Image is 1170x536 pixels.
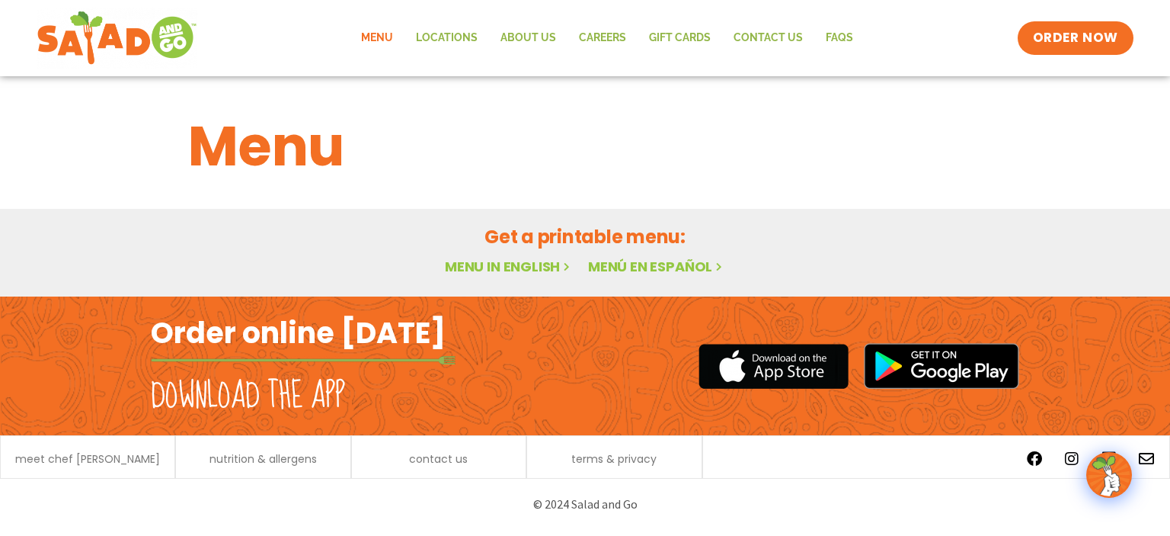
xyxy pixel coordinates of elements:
[445,257,573,276] a: Menu in English
[151,375,345,418] h2: Download the app
[1033,29,1118,47] span: ORDER NOW
[814,21,865,56] a: FAQs
[567,21,638,56] a: Careers
[350,21,404,56] a: Menu
[588,257,725,276] a: Menú en español
[722,21,814,56] a: Contact Us
[37,8,197,69] img: new-SAG-logo-768×292
[404,21,489,56] a: Locations
[1088,454,1130,496] img: wpChatIcon
[864,343,1019,389] img: google_play
[188,223,982,250] h2: Get a printable menu:
[151,356,456,364] img: fork
[151,314,446,351] h2: Order online [DATE]
[571,454,657,464] a: terms & privacy
[15,454,160,464] a: meet chef [PERSON_NAME]
[158,494,1012,515] p: © 2024 Salad and Go
[188,105,982,188] h1: Menu
[489,21,567,56] a: About Us
[698,342,849,391] img: appstore
[409,454,468,464] a: contact us
[1018,21,1133,55] a: ORDER NOW
[209,454,317,464] a: nutrition & allergens
[350,21,865,56] nav: Menu
[638,21,722,56] a: GIFT CARDS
